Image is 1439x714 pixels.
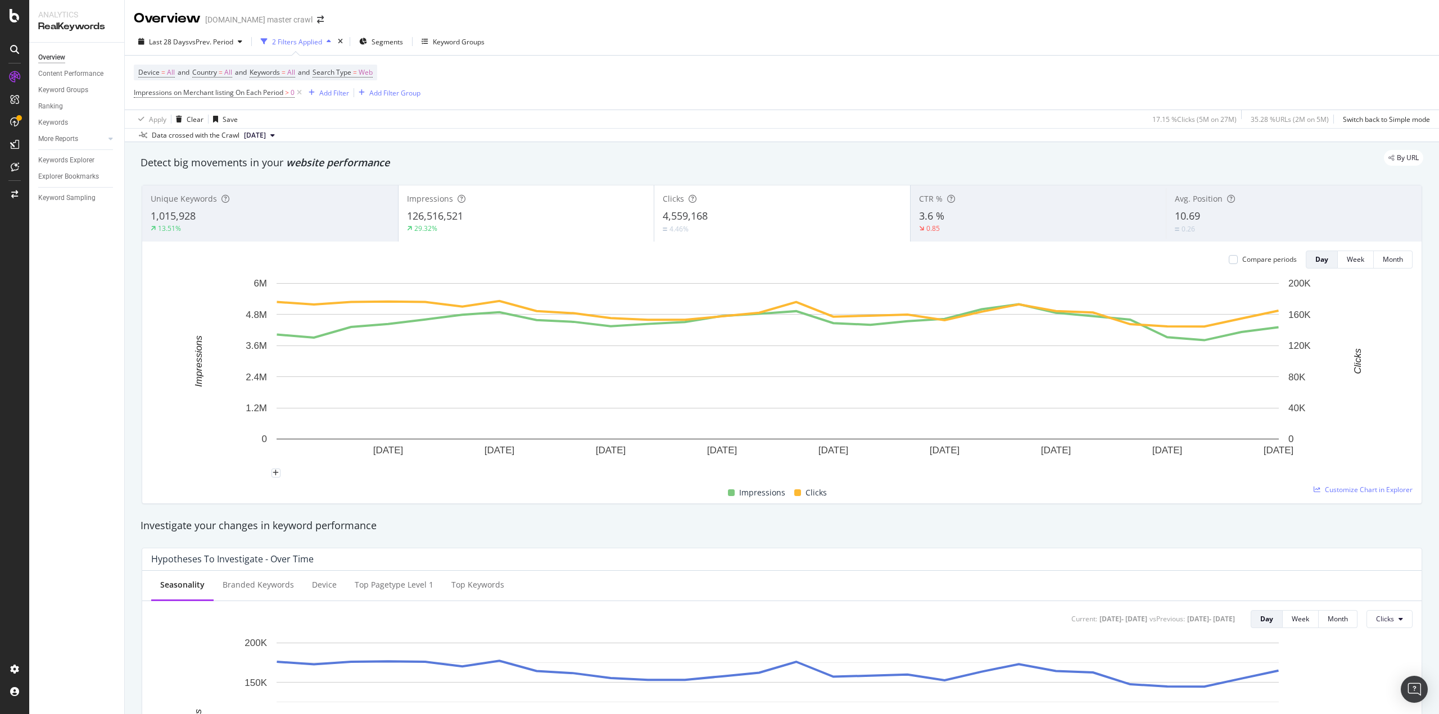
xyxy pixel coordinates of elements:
div: Device [312,579,337,590]
img: Equal [1175,228,1179,231]
a: Customize Chart in Explorer [1314,485,1413,494]
button: Day [1251,610,1283,628]
span: Impressions [739,486,785,499]
text: [DATE] [707,445,737,456]
span: = [282,67,286,77]
span: Clicks [1376,614,1394,624]
text: 120K [1288,340,1311,351]
a: Content Performance [38,68,116,80]
span: 3.6 % [919,209,944,222]
span: Web [359,65,373,80]
div: Data crossed with the Crawl [152,130,239,140]
text: 160K [1288,310,1311,320]
text: 6M [254,278,267,289]
button: Save [209,110,238,128]
span: and [235,67,247,77]
button: Week [1283,610,1319,628]
button: Last 28 DaysvsPrev. Period [134,33,247,51]
img: Equal [663,228,667,231]
span: Clicks [663,193,684,204]
span: = [161,67,165,77]
div: Compare periods [1242,254,1297,264]
text: 4.8M [246,310,267,320]
text: 200K [1288,278,1311,289]
div: Add Filter Group [369,88,420,98]
button: Add Filter Group [354,86,420,99]
button: Keyword Groups [417,33,489,51]
span: All [287,65,295,80]
span: Unique Keywords [151,193,217,204]
div: Top pagetype Level 1 [355,579,433,590]
div: [DOMAIN_NAME] master crawl [205,14,313,25]
div: Seasonality [160,579,205,590]
div: Investigate your changes in keyword performance [141,519,1423,533]
span: and [298,67,310,77]
text: [DATE] [1041,445,1071,456]
span: Device [138,67,160,77]
span: Impressions on Merchant listing On Each Period [134,88,283,97]
div: plus [271,469,280,477]
button: Add Filter [304,86,349,99]
a: Overview [38,52,116,63]
div: Week [1292,614,1309,624]
div: Keyword Sampling [38,192,96,204]
div: Content Performance [38,68,103,80]
text: [DATE] [373,445,404,456]
div: 2 Filters Applied [272,37,322,47]
div: Week [1347,254,1364,264]
div: 17.15 % Clicks ( 5M on 27M ) [1152,115,1237,124]
text: 1.2M [246,403,267,413]
span: and [178,67,189,77]
div: [DATE] - [DATE] [1187,614,1235,624]
text: 80K [1288,372,1306,383]
span: = [219,67,223,77]
button: Month [1374,251,1413,269]
div: Hypotheses to Investigate - Over Time [151,553,314,565]
span: Keywords [250,67,280,77]
span: vs Prev. Period [189,37,233,47]
div: Overview [38,52,65,63]
div: legacy label [1384,150,1423,166]
span: CTR % [919,193,943,204]
div: Explorer Bookmarks [38,171,99,183]
button: Segments [355,33,408,51]
button: Switch back to Simple mode [1338,110,1430,128]
button: Clicks [1366,610,1413,628]
text: 0 [262,434,267,444]
div: Keywords [38,117,68,129]
a: More Reports [38,133,105,145]
span: Impressions [407,193,453,204]
span: By URL [1397,154,1419,161]
a: Keyword Groups [38,84,116,96]
span: All [167,65,175,80]
text: [DATE] [485,445,515,456]
button: 2 Filters Applied [256,33,336,51]
text: Impressions [193,335,204,387]
div: Month [1328,614,1348,624]
text: 2.4M [246,372,267,383]
text: [DATE] [818,445,849,456]
a: Keywords [38,117,116,129]
span: Avg. Position [1175,193,1223,204]
div: Keyword Groups [433,37,485,47]
div: Switch back to Simple mode [1343,115,1430,124]
div: Add Filter [319,88,349,98]
div: 0.85 [926,224,940,233]
a: Keyword Sampling [38,192,116,204]
span: 0 [291,85,295,101]
svg: A chart. [151,278,1404,473]
text: 40K [1288,403,1306,413]
div: Analytics [38,9,115,20]
text: 200K [245,638,267,648]
span: 10.69 [1175,209,1200,222]
div: times [336,36,345,47]
text: [DATE] [930,445,960,456]
div: Ranking [38,101,63,112]
div: Branded Keywords [223,579,294,590]
span: Search Type [313,67,351,77]
a: Ranking [38,101,116,112]
span: Customize Chart in Explorer [1325,485,1413,494]
div: Keywords Explorer [38,154,94,166]
div: Current: [1071,614,1097,624]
